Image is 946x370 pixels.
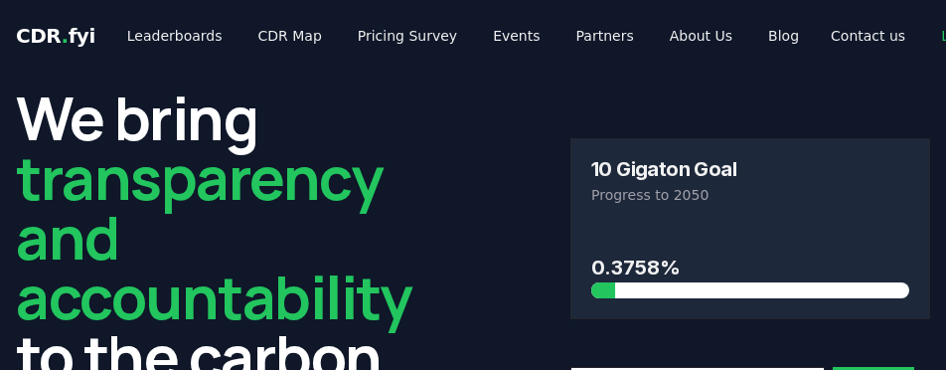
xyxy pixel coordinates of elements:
[560,18,650,54] a: Partners
[591,159,736,179] h3: 10 Gigaton Goal
[752,18,815,54] a: Blog
[62,24,69,48] span: .
[16,24,95,48] span: CDR fyi
[16,136,411,337] span: transparency and accountability
[342,18,473,54] a: Pricing Survey
[111,18,238,54] a: Leaderboards
[654,18,748,54] a: About Us
[111,18,815,54] nav: Main
[16,22,95,50] a: CDR.fyi
[815,18,921,54] a: Contact us
[477,18,555,54] a: Events
[242,18,338,54] a: CDR Map
[591,185,909,205] p: Progress to 2050
[591,253,909,282] h3: 0.3758%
